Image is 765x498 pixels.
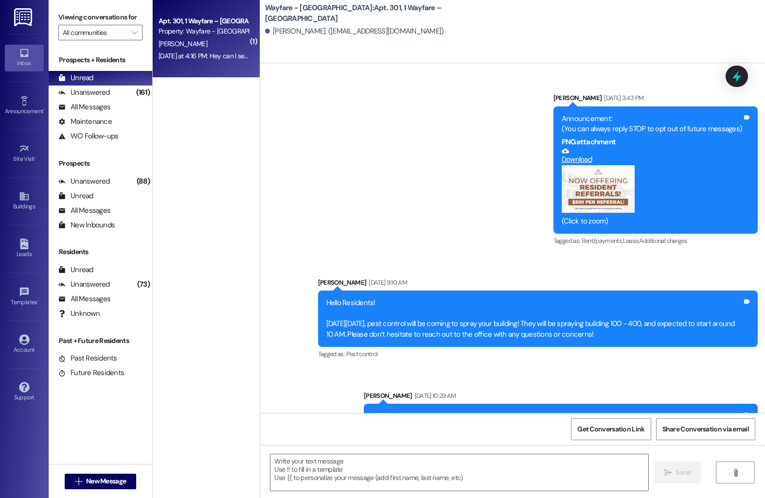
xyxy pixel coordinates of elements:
div: New Inbounds [58,220,115,230]
div: Prospects [49,158,152,169]
div: [DATE] at 4:16 PM: Hey can I set up a day that I can have someone come and look at at my tub , it... [159,52,585,60]
div: Property: Wayfare - [GEOGRAPHIC_DATA] [159,26,249,36]
div: Tagged as: [318,347,758,361]
a: Buildings [5,188,44,214]
div: Announcement: (You can always reply STOP to opt out of future messages) [562,114,742,135]
button: Send [654,462,701,483]
div: [PERSON_NAME]. ([EMAIL_ADDRESS][DOMAIN_NAME]) [265,26,444,36]
span: Get Conversation Link [577,424,644,434]
div: Unknown [58,309,100,319]
div: [DATE] 10:29 AM [412,391,456,401]
a: Leads [5,236,44,262]
div: Past + Future Residents [49,336,152,346]
span: • [43,106,45,113]
div: [DATE] 9:10 AM [366,277,407,288]
div: (88) [134,174,152,189]
div: Unanswered [58,176,110,187]
div: Prospects + Residents [49,55,152,65]
div: WO Follow-ups [58,131,118,141]
div: Good Morning Residents! Don't forget Our Grand Opening is [DATE] from 11 - 6. Food and drinks are... [372,411,742,442]
div: Unread [58,73,93,83]
div: Hello Residents! [DATE][DATE], pest control will be coming to spray your building! They will be s... [326,298,742,340]
div: Tagged as: [553,234,758,248]
i:  [664,469,672,477]
div: Unanswered [58,87,110,98]
button: New Message [65,474,137,489]
div: All Messages [58,206,110,216]
span: • [35,154,36,161]
i:  [75,478,82,485]
div: (73) [135,277,152,292]
button: Zoom image [562,165,635,213]
div: Unread [58,265,93,275]
a: Account [5,331,44,358]
button: Share Conversation via email [656,418,755,440]
div: All Messages [58,102,110,112]
b: Wayfare - [GEOGRAPHIC_DATA]: Apt. 301, 1 Wayfare – [GEOGRAPHIC_DATA] [265,3,460,24]
div: (Click to zoom) [562,216,742,226]
i:  [732,469,739,477]
div: [PERSON_NAME] [553,93,758,106]
a: Site Visit • [5,140,44,167]
a: Support [5,379,44,405]
img: ResiDesk Logo [14,8,34,26]
a: Templates • [5,284,44,310]
span: • [37,297,39,304]
b: PNG attachment [562,137,616,147]
label: Viewing conversations for [58,10,142,25]
span: New Message [86,476,126,486]
div: Future Residents [58,368,124,378]
div: Unanswered [58,279,110,290]
div: (161) [134,85,152,100]
div: Residents [49,247,152,257]
span: Share Conversation via email [662,424,749,434]
div: All Messages [58,294,110,304]
a: Download [562,147,742,164]
span: Pest control [346,350,378,358]
div: [PERSON_NAME] [318,277,758,291]
input: All communities [63,25,127,40]
div: Apt. 301, 1 Wayfare – [GEOGRAPHIC_DATA] [159,16,249,26]
div: [PERSON_NAME] [364,391,758,404]
span: Lease , [623,237,639,245]
div: Past Residents [58,353,117,363]
a: Inbox [5,45,44,71]
button: Get Conversation Link [571,418,651,440]
span: Send [676,467,691,478]
i:  [132,29,137,36]
span: Additional charges [639,237,687,245]
span: Rent/payments , [582,237,623,245]
div: Maintenance [58,117,112,127]
div: Unread [58,191,93,201]
div: [DATE] 3:43 PM [602,93,643,103]
span: [PERSON_NAME] [159,39,207,48]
